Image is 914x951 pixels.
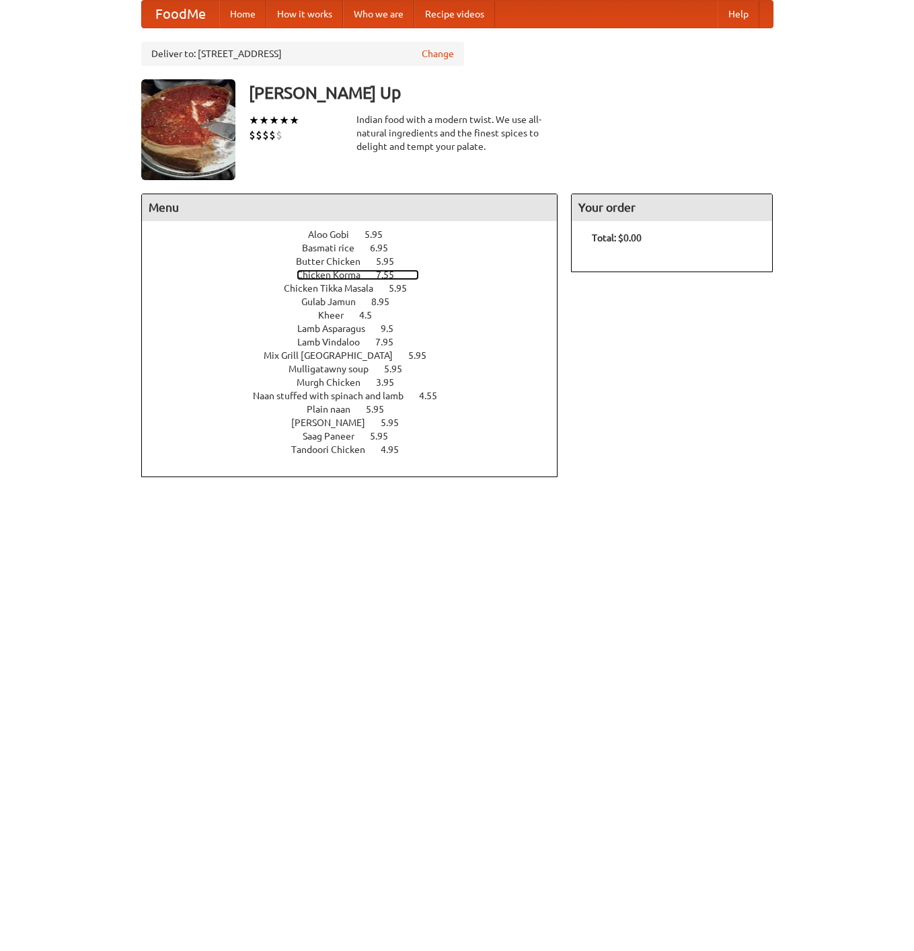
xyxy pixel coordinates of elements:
span: Tandoori Chicken [291,444,379,455]
span: 6.95 [370,243,402,253]
a: Help [718,1,759,28]
span: 8.95 [371,296,403,307]
span: 5.95 [376,256,408,267]
span: 5.95 [408,350,440,361]
span: Lamb Asparagus [297,323,379,334]
span: Murgh Chicken [297,377,374,388]
li: $ [256,128,262,142]
span: Naan stuffed with spinach and lamb [253,390,417,401]
h4: Your order [572,194,772,221]
a: Mix Grill [GEOGRAPHIC_DATA] 5.95 [264,350,451,361]
h3: [PERSON_NAME] Up [249,79,773,106]
span: 9.5 [381,323,407,334]
a: Butter Chicken 5.95 [296,256,419,267]
span: 7.95 [375,337,407,347]
a: FoodMe [142,1,219,28]
span: Chicken Korma [297,270,374,280]
span: 4.5 [359,310,385,321]
a: Change [422,47,454,60]
a: Lamb Vindaloo 7.95 [297,337,418,347]
a: Gulab Jamun 8.95 [301,296,414,307]
div: Indian food with a modern twist. We use all-natural ingredients and the finest spices to delight ... [356,113,558,153]
li: ★ [289,113,299,128]
span: 5.95 [384,364,416,374]
a: Tandoori Chicken 4.95 [291,444,424,455]
li: $ [276,128,282,142]
span: 5.95 [365,229,396,240]
span: Mulligatawny soup [289,364,382,374]
li: $ [249,128,256,142]
span: 3.95 [376,377,408,388]
a: Lamb Asparagus 9.5 [297,323,418,334]
a: Plain naan 5.95 [307,404,409,415]
div: Deliver to: [STREET_ADDRESS] [141,42,464,66]
span: Kheer [318,310,357,321]
a: [PERSON_NAME] 5.95 [291,417,424,428]
a: Mulligatawny soup 5.95 [289,364,427,374]
a: Naan stuffed with spinach and lamb 4.55 [253,390,462,401]
li: $ [262,128,269,142]
span: 7.55 [376,270,408,280]
span: Saag Paneer [303,431,368,442]
li: ★ [279,113,289,128]
span: Lamb Vindaloo [297,337,373,347]
a: Aloo Gobi 5.95 [308,229,408,240]
h4: Menu [142,194,558,221]
a: Saag Paneer 5.95 [303,431,413,442]
span: Basmati rice [302,243,368,253]
span: [PERSON_NAME] [291,417,379,428]
a: Who we are [343,1,414,28]
a: Chicken Korma 7.55 [297,270,419,280]
span: Plain naan [307,404,364,415]
a: How it works [266,1,343,28]
li: ★ [249,113,259,128]
span: 5.95 [370,431,402,442]
span: 4.55 [419,390,451,401]
span: 5.95 [389,283,420,294]
a: Kheer 4.5 [318,310,397,321]
span: Chicken Tikka Masala [284,283,387,294]
a: Recipe videos [414,1,495,28]
span: Mix Grill [GEOGRAPHIC_DATA] [264,350,406,361]
li: $ [269,128,276,142]
b: Total: $0.00 [592,233,642,243]
a: Basmati rice 6.95 [302,243,413,253]
a: Home [219,1,266,28]
li: ★ [269,113,279,128]
span: 4.95 [381,444,412,455]
span: Gulab Jamun [301,296,369,307]
span: 5.95 [381,417,412,428]
span: Aloo Gobi [308,229,363,240]
li: ★ [259,113,269,128]
a: Murgh Chicken 3.95 [297,377,419,388]
span: Butter Chicken [296,256,374,267]
a: Chicken Tikka Masala 5.95 [284,283,432,294]
span: 5.95 [366,404,397,415]
img: angular.jpg [141,79,235,180]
